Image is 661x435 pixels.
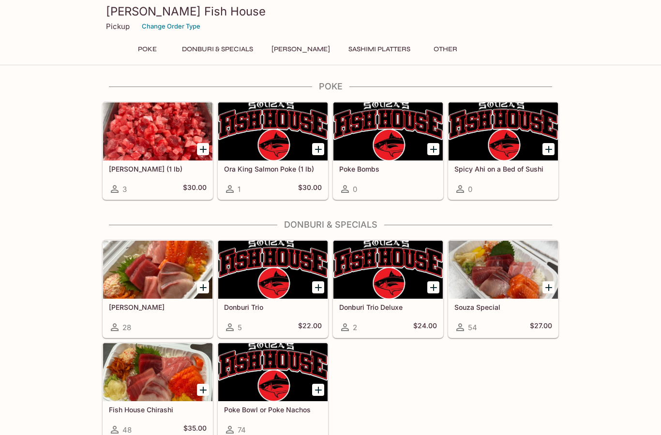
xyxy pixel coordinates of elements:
[102,81,559,92] h4: Poke
[122,425,132,435] span: 48
[102,219,559,230] h4: Donburi & Specials
[454,303,552,311] h5: Souza Special
[266,43,335,56] button: [PERSON_NAME]
[312,281,324,293] button: Add Donburi Trio
[218,241,328,299] div: Donburi Trio
[353,185,357,194] span: 0
[218,102,328,200] a: Ora King Salmon Poke (1 lb)1$30.00
[103,102,213,200] a: [PERSON_NAME] (1 lb)3$30.00
[530,321,552,333] h5: $27.00
[109,165,207,173] h5: [PERSON_NAME] (1 lb)
[106,22,130,31] p: Pickup
[413,321,437,333] h5: $24.00
[109,303,207,311] h5: [PERSON_NAME]
[333,240,443,338] a: Donburi Trio Deluxe2$24.00
[125,43,169,56] button: Poke
[449,102,558,160] div: Spicy Ahi on a Bed of Sushi
[122,185,127,194] span: 3
[542,281,555,293] button: Add Souza Special
[103,102,212,160] div: Ahi Poke (1 lb)
[298,183,322,195] h5: $30.00
[218,240,328,338] a: Donburi Trio5$22.00
[448,240,558,338] a: Souza Special54$27.00
[343,43,416,56] button: Sashimi Platters
[298,321,322,333] h5: $22.00
[333,102,443,200] a: Poke Bombs0
[449,241,558,299] div: Souza Special
[106,4,555,19] h3: [PERSON_NAME] Fish House
[103,240,213,338] a: [PERSON_NAME]28
[312,384,324,396] button: Add Poke Bowl or Poke Nachos
[333,241,443,299] div: Donburi Trio Deluxe
[339,165,437,173] h5: Poke Bombs
[427,143,439,155] button: Add Poke Bombs
[468,323,477,332] span: 54
[103,343,212,401] div: Fish House Chirashi
[353,323,357,332] span: 2
[468,185,472,194] span: 0
[333,102,443,160] div: Poke Bombs
[197,384,209,396] button: Add Fish House Chirashi
[238,425,246,435] span: 74
[312,143,324,155] button: Add Ora King Salmon Poke (1 lb)
[177,43,258,56] button: Donburi & Specials
[218,102,328,160] div: Ora King Salmon Poke (1 lb)
[218,343,328,401] div: Poke Bowl or Poke Nachos
[448,102,558,200] a: Spicy Ahi on a Bed of Sushi0
[122,323,131,332] span: 28
[103,241,212,299] div: Sashimi Donburis
[224,406,322,414] h5: Poke Bowl or Poke Nachos
[197,143,209,155] button: Add Ahi Poke (1 lb)
[454,165,552,173] h5: Spicy Ahi on a Bed of Sushi
[137,19,205,34] button: Change Order Type
[109,406,207,414] h5: Fish House Chirashi
[423,43,467,56] button: Other
[339,303,437,311] h5: Donburi Trio Deluxe
[224,165,322,173] h5: Ora King Salmon Poke (1 lb)
[224,303,322,311] h5: Donburi Trio
[238,185,240,194] span: 1
[542,143,555,155] button: Add Spicy Ahi on a Bed of Sushi
[238,323,242,332] span: 5
[197,281,209,293] button: Add Sashimi Donburis
[427,281,439,293] button: Add Donburi Trio Deluxe
[183,183,207,195] h5: $30.00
